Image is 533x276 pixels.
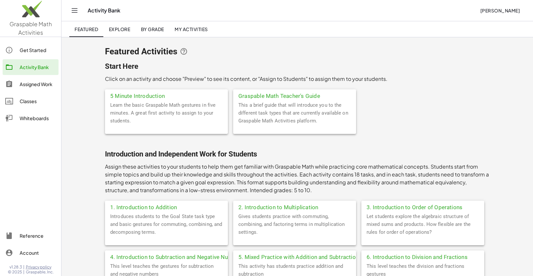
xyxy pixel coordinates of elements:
a: Reference [3,228,59,244]
a: Classes [3,93,59,109]
div: 3. Introduction to Order of Operations [361,201,484,212]
div: Gives students practice with commuting, combining, and factoring terms in multiplication settings. [233,212,356,245]
span: Explore [109,26,130,32]
div: Introduces students to the Goal State task type and basic gestures for commuting, combining, and ... [105,212,228,245]
div: Assigned Work [20,80,56,88]
button: [PERSON_NAME] [475,5,525,16]
span: v1.28.3 [9,265,22,270]
a: Activity Bank [3,59,59,75]
div: Classes [20,97,56,105]
div: 5. Mixed Practice with Addition and Subtraction [233,250,356,262]
div: 2. Introduction to Multiplication [233,201,356,212]
div: 6. Introduction to Division and Fractions [361,250,484,262]
div: Learn the basic Graspable Math gestures in five minutes. A great first activity to assign to your... [105,101,228,134]
div: Get Started [20,46,56,54]
a: Assigned Work [3,76,59,92]
div: Let students explore the algebraic structure of mixed sums and products. How flexible are the rul... [361,212,484,245]
p: Click on an activity and choose "Preview" to see its content, or "Assign to Students" to assign t... [105,75,490,83]
a: Account [3,245,59,261]
div: Whiteboards [20,114,56,122]
span: [PERSON_NAME] [480,8,520,13]
span: | [23,265,25,270]
div: Graspable Math Teacher's Guide [233,89,356,101]
a: Get Started [3,42,59,58]
div: Reference [20,232,56,240]
button: Toggle navigation [69,5,80,16]
div: 5 Minute Introduction [105,89,228,101]
span: | [23,269,25,275]
div: 4. Introduction to Subtraction and Negative Numbers [105,250,228,262]
h2: Start Here [105,62,490,71]
a: Whiteboards [3,110,59,126]
span: My Activities [175,26,208,32]
div: 1. Introduction to Addition [105,201,228,212]
span: © 2025 [8,269,22,275]
div: This a brief guide that will introduce you to the different task types that are currently availab... [233,101,356,134]
p: Assign these activities to your students to help them get familiar with Graspable Math while prac... [105,163,490,194]
h2: Introduction and Independent Work for Students [105,150,490,159]
span: Featured Activities [105,47,177,56]
span: By Grade [141,26,164,32]
a: Privacy policy [26,265,54,270]
span: Graspable Math Activities [9,20,52,36]
div: Account [20,249,56,257]
span: Graspable, Inc. [26,269,54,275]
span: Featured [75,26,98,32]
div: Activity Bank [20,63,56,71]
